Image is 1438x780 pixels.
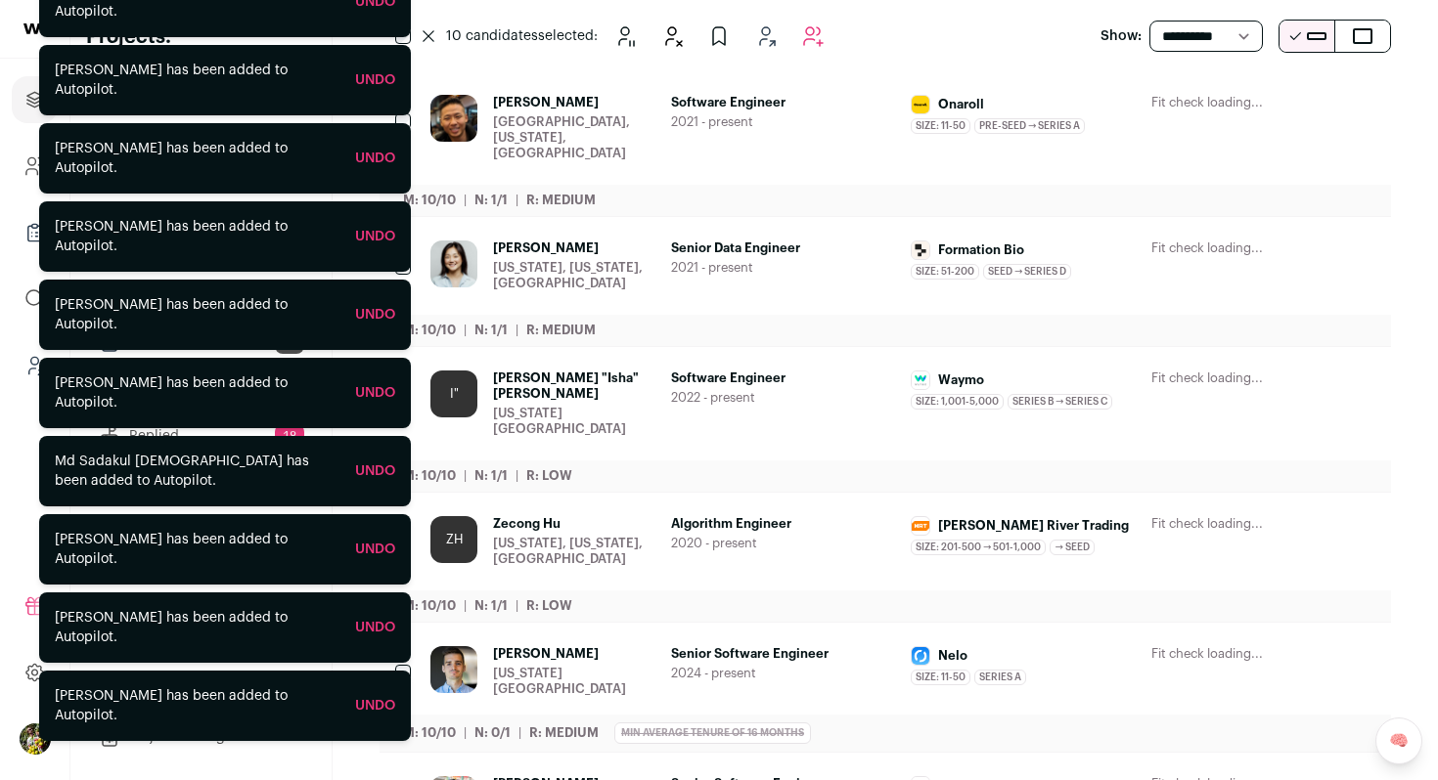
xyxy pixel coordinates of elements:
[403,193,596,208] ul: | |
[526,194,596,206] span: R: Medium
[20,723,51,755] button: Open dropdown
[55,217,339,256] div: [PERSON_NAME] has been added to Autopilot.
[493,406,655,437] div: [US_STATE][GEOGRAPHIC_DATA]
[55,139,339,178] div: [PERSON_NAME] has been added to Autopilot.
[493,114,655,161] div: [GEOGRAPHIC_DATA], [US_STATE], [GEOGRAPHIC_DATA]
[430,646,1375,728] a: [PERSON_NAME] [US_STATE][GEOGRAPHIC_DATA] Senior Software Engineer 2024 - present Nelo Size: 11-5...
[911,264,979,280] span: Size: 51-200
[493,536,655,567] div: [US_STATE], [US_STATE], [GEOGRAPHIC_DATA]
[474,194,508,206] span: N: 1/1
[430,516,1375,598] a: ZH Zecong Hu [US_STATE], [US_STATE], [GEOGRAPHIC_DATA] Algorithm Engineer 2020 - present [PERSON_...
[671,666,896,681] span: 2024 - present
[55,61,339,100] div: [PERSON_NAME] has been added to Autopilot.
[403,324,456,336] span: M: 10/10
[493,646,655,662] span: [PERSON_NAME]
[493,666,655,697] div: [US_STATE][GEOGRAPHIC_DATA]
[746,17,786,56] button: Add to Shortlist
[938,518,1129,534] span: [PERSON_NAME] River Trading
[355,308,395,322] a: Undo
[403,469,456,482] span: M: 10/10
[493,370,655,402] span: [PERSON_NAME] "Isha" [PERSON_NAME]
[430,370,1375,468] a: I" [PERSON_NAME] "Isha" [PERSON_NAME] [US_STATE][GEOGRAPHIC_DATA] Software Engineer 2022 - presen...
[12,342,58,389] a: Leads (Backoffice)
[974,670,1026,685] span: Series A
[493,516,655,532] span: Zecong Hu
[403,323,596,338] ul: | |
[911,118,970,134] span: Size: 11-50
[12,143,58,190] a: Company and ATS Settings
[606,17,645,56] button: Snooze
[671,240,896,256] span: Senior Data Engineer
[526,469,572,482] span: R: Low
[355,699,395,713] a: Undo
[430,240,477,287] img: 9bfd2094d4359d32e2508b96d2b2c8c2c95ae6f4e5c31c47dfc1290fc6c886e7
[1008,394,1112,410] span: Series B → Series C
[671,536,896,551] span: 2020 - present
[1375,717,1422,764] a: 🧠
[430,646,477,693] img: 4e69d37c0ea83121becf7737ee861c1f194bd625a13e95fd8a980fd0eed061a5.jpg
[938,648,967,664] span: Nelo
[671,516,896,532] span: Algorithm Engineer
[12,76,58,123] a: Projects
[526,324,596,336] span: R: Medium
[614,722,811,744] div: min average tenure of 16 months
[474,726,511,739] span: N: 0/1
[355,73,395,87] a: Undo
[20,723,51,755] img: 6689865-medium_jpg
[430,370,477,417] div: I"
[1151,240,1376,256] div: Fit check loading...
[430,95,1375,193] a: [PERSON_NAME] [GEOGRAPHIC_DATA], [US_STATE], [GEOGRAPHIC_DATA] Software Engineer 2021 - present O...
[55,295,339,334] div: [PERSON_NAME] has been added to Autopilot.
[938,372,984,388] span: Waymo
[699,17,739,56] button: Add to Prospects
[55,373,339,412] div: [PERSON_NAME] has been added to Autopilot.
[474,324,508,336] span: N: 1/1
[671,95,896,110] span: Software Engineer
[446,26,598,46] span: selected:
[55,452,339,491] div: Md Sadakul [DEMOGRAPHIC_DATA] has been added to Autopilot.
[911,670,970,685] span: Size: 11-50
[671,646,896,662] span: Senior Software Engineer
[355,464,395,478] a: Undo
[526,599,572,612] span: R: Low
[403,599,456,612] span: M: 10/10
[912,371,929,389] img: 9f259bf02c4d7914b2c7bdcff63a3ec87112ff1cc6aa3d1be7e5a6a48f645f69.jpg
[355,230,395,243] a: Undo
[1151,516,1376,532] div: Fit check loading...
[912,96,929,113] img: a570b1842414cddb429ee18bb047ab0f4b9e6ab2ab40a1bd0cdc4649377e2dc8.jpg
[355,386,395,400] a: Undo
[55,608,339,647] div: [PERSON_NAME] has been added to Autopilot.
[403,194,456,206] span: M: 10/10
[911,540,1046,555] span: Size: 201-500 → 501-1,000
[430,516,477,563] div: ZH
[493,95,655,110] span: [PERSON_NAME]
[912,521,929,532] img: d29ef1fe2d3e9044420a7420765db3e86b1388c2d846c98cacd3d3144e336034.png
[403,726,456,739] span: M: 10/10
[430,240,1375,323] a: [PERSON_NAME] [US_STATE], [US_STATE], [GEOGRAPHIC_DATA] Senior Data Engineer 2021 - present Forma...
[493,240,655,256] span: [PERSON_NAME]
[1050,540,1094,555] span: → Seed
[938,97,984,112] span: Onaroll
[671,114,896,130] span: 2021 - present
[1151,370,1376,386] div: Fit check loading...
[974,118,1085,134] span: Pre-Seed → Series A
[911,394,1004,410] span: Size: 1,001-5,000
[403,468,572,484] ul: | |
[355,152,395,165] a: Undo
[355,542,395,556] a: Undo
[12,209,58,256] a: Company Lists
[529,726,599,739] span: R: Medium
[671,390,896,406] span: 2022 - present
[1151,646,1376,662] div: Fit check loading...
[671,260,896,276] span: 2021 - present
[403,725,599,741] ul: | |
[912,241,929,259] img: f309f51d412b7c0ccac815b48e47c5e2fdf833c462e770d0077103610f7af653.jpg
[671,370,896,386] span: Software Engineer
[493,260,655,291] div: [US_STATE], [US_STATE], [GEOGRAPHIC_DATA]
[652,17,692,56] button: Hide
[474,599,508,612] span: N: 1/1
[55,686,339,725] div: [PERSON_NAME] has been added to Autopilot.
[355,621,395,634] a: Undo
[403,598,572,614] ul: | |
[23,23,46,34] img: wellfound-shorthand-0d5821cbd27db2630d0214b213865d53afaa358527fdda9d0ea32b1df1b89c2c.svg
